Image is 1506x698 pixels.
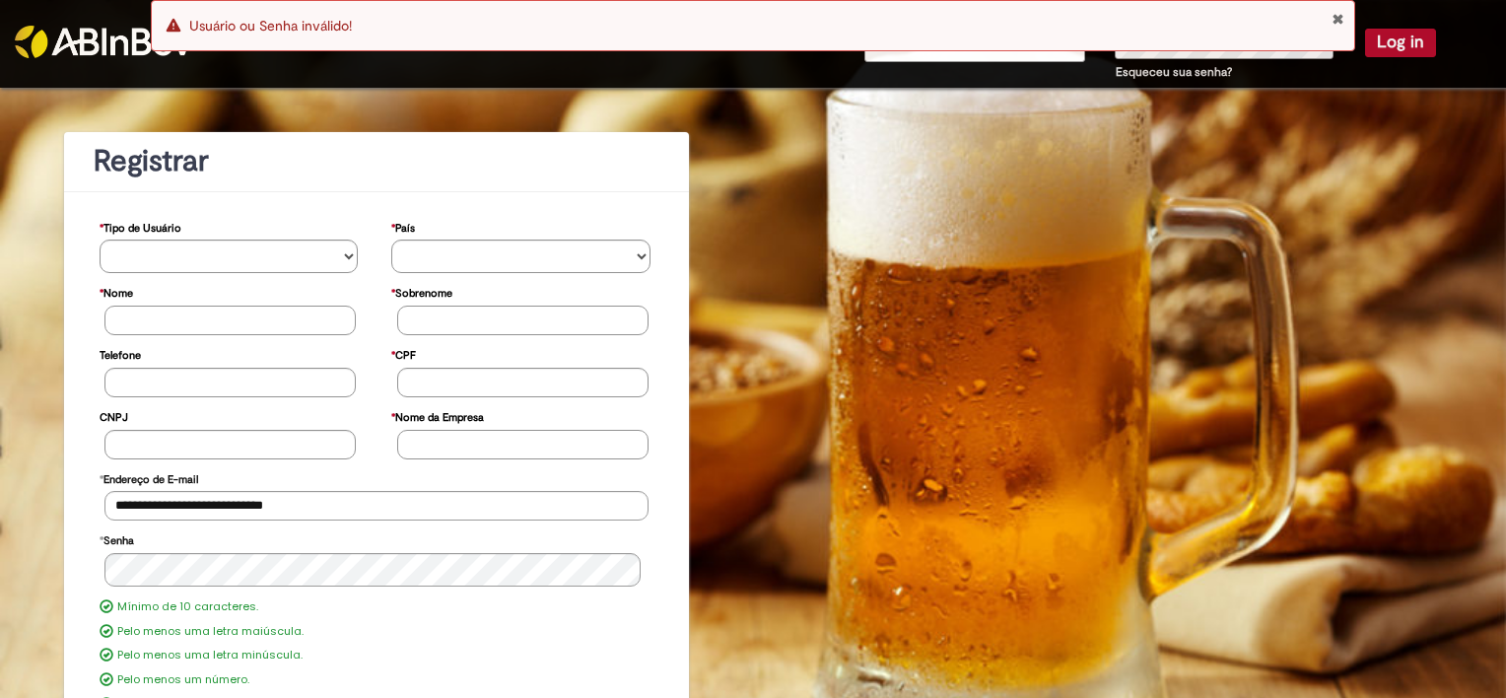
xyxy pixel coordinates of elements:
label: CNPJ [100,401,128,430]
label: Sobrenome [391,277,452,306]
img: ABInbev-white.png [15,26,192,58]
button: Close Notification [1332,11,1344,27]
label: Nome [100,277,133,306]
label: Mínimo de 10 caracteres. [117,599,258,615]
label: Pelo menos um número. [117,672,249,688]
label: Nome da Empresa [391,401,484,430]
label: País [391,212,415,241]
button: Log in [1365,29,1436,56]
label: Endereço de E-mail [100,463,198,492]
label: CPF [391,339,416,368]
span: Usuário ou Senha inválido! [189,17,352,35]
label: Tipo de Usuário [100,212,181,241]
label: Pelo menos uma letra minúscula. [117,648,303,663]
h1: Registrar [94,145,659,177]
label: Telefone [100,339,141,368]
label: Pelo menos uma letra maiúscula. [117,624,304,640]
label: Senha [100,524,134,553]
a: Esqueceu sua senha? [1116,64,1232,80]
